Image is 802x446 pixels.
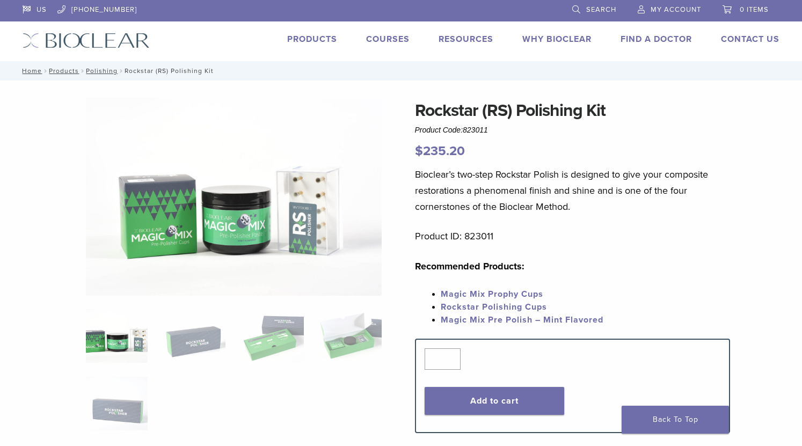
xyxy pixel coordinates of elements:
[441,315,603,325] a: Magic Mix Pre Polish – Mint Flavored
[740,5,769,14] span: 0 items
[49,67,79,75] a: Products
[651,5,701,14] span: My Account
[320,309,382,363] img: Rockstar (RS) Polishing Kit - Image 4
[242,309,303,363] img: Rockstar (RS) Polishing Kit - Image 3
[721,34,779,45] a: Contact Us
[164,309,225,363] img: Rockstar (RS) Polishing Kit - Image 2
[441,289,543,299] a: Magic Mix Prophy Cups
[425,387,565,415] button: Add to cart
[463,126,488,134] span: 823011
[86,309,148,363] img: DSC_6582-copy-324x324.jpg
[441,302,547,312] a: Rockstar Polishing Cups
[622,406,729,434] a: Back To Top
[439,34,493,45] a: Resources
[415,126,488,134] span: Product Code:
[366,34,410,45] a: Courses
[415,260,524,272] strong: Recommended Products:
[287,34,337,45] a: Products
[42,68,49,74] span: /
[415,98,731,123] h1: Rockstar (RS) Polishing Kit
[522,34,592,45] a: Why Bioclear
[86,377,148,430] img: Rockstar (RS) Polishing Kit - Image 5
[23,33,150,48] img: Bioclear
[14,61,788,81] nav: Rockstar (RS) Polishing Kit
[415,166,731,215] p: Bioclear’s two-step Rockstar Polish is designed to give your composite restorations a phenomenal ...
[79,68,86,74] span: /
[86,98,382,296] img: DSC_6582 copy
[86,67,118,75] a: Polishing
[621,34,692,45] a: Find A Doctor
[586,5,616,14] span: Search
[415,143,465,159] bdi: 235.20
[19,67,42,75] a: Home
[415,143,423,159] span: $
[415,228,731,244] p: Product ID: 823011
[118,68,125,74] span: /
